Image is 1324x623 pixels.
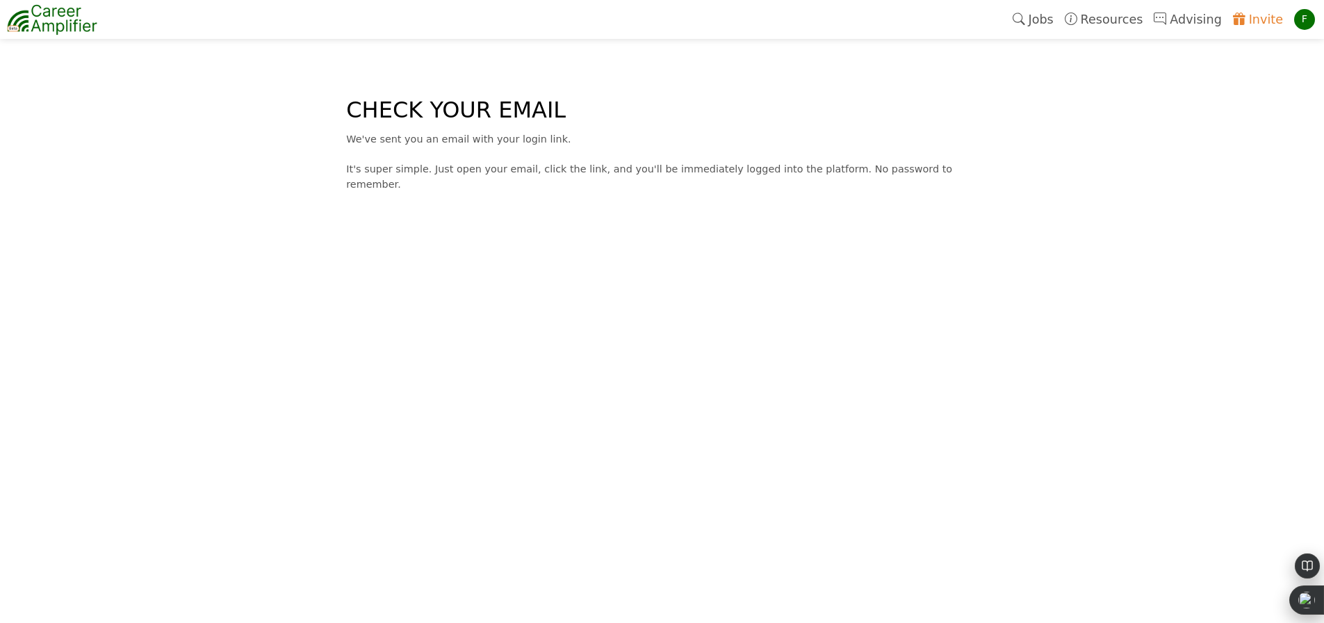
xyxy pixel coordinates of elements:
div: CHECK YOUR EMAIL [338,93,986,127]
a: Advising [1148,3,1227,35]
div: F [1294,9,1315,30]
a: Invite [1227,3,1289,35]
a: Resources [1059,3,1149,35]
div: We've sent you an email with your login link. It's super simple. Just open your email, click the ... [338,132,986,192]
img: career-amplifier-logo.png [7,2,97,37]
a: Jobs [1007,3,1059,35]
